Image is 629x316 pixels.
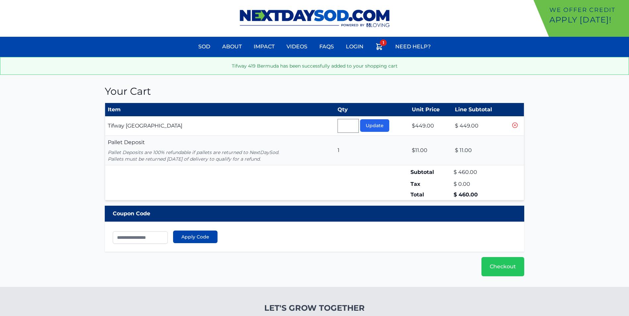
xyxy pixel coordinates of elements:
[409,179,452,189] td: Tax
[549,5,626,15] p: We offer Credit
[105,136,335,165] td: Pallet Deposit
[194,39,214,55] a: Sod
[105,103,335,117] th: Item
[481,257,524,276] a: Checkout
[409,116,452,136] td: $449.00
[409,189,452,200] td: Total
[452,189,507,200] td: $ 460.00
[452,103,507,117] th: Line Subtotal
[342,39,367,55] a: Login
[181,234,209,240] span: Apply Code
[360,119,389,132] button: Update
[409,165,452,179] td: Subtotal
[452,165,507,179] td: $ 460.00
[229,303,400,313] h4: Let's Grow Together
[108,149,332,162] p: Pallet Deposits are 100% refundable if pallets are returned to NextDaySod. Pallets must be return...
[409,136,452,165] td: $11.00
[105,85,524,97] h1: Your Cart
[409,103,452,117] th: Unit Price
[452,136,507,165] td: $ 11.00
[6,63,623,69] p: Tifway 419 Bermuda has been successfully added to your shopping cart
[218,39,246,55] a: About
[105,116,335,136] td: Tifway [GEOGRAPHIC_DATA]
[452,116,507,136] td: $ 449.00
[452,179,507,189] td: $ 0.00
[549,15,626,25] p: Apply [DATE]!
[371,39,387,57] a: 1
[380,39,387,46] span: 1
[105,206,524,222] div: Coupon Code
[283,39,311,55] a: Videos
[335,136,409,165] td: 1
[335,103,409,117] th: Qty
[250,39,279,55] a: Impact
[315,39,338,55] a: FAQs
[391,39,435,55] a: Need Help?
[173,231,218,243] button: Apply Code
